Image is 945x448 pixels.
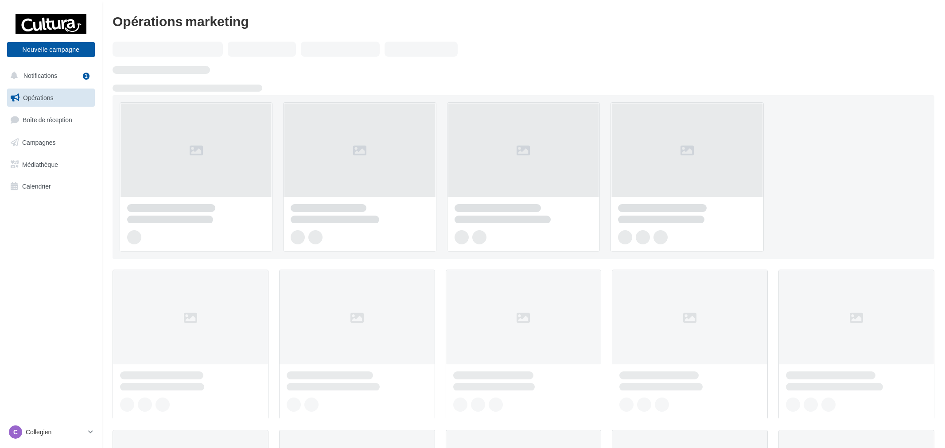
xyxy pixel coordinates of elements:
a: Calendrier [5,177,97,196]
button: Notifications 1 [5,66,93,85]
a: Opérations [5,89,97,107]
span: Calendrier [22,182,51,190]
div: 1 [83,73,89,80]
a: Campagnes [5,133,97,152]
p: Collegien [26,428,85,436]
span: C [13,428,18,436]
span: Notifications [23,72,57,79]
button: Nouvelle campagne [7,42,95,57]
span: Opérations [23,94,53,101]
div: Opérations marketing [113,14,934,27]
a: Boîte de réception [5,110,97,129]
a: Médiathèque [5,155,97,174]
span: Boîte de réception [23,116,72,124]
span: Médiathèque [22,160,58,168]
span: Campagnes [22,139,56,146]
a: C Collegien [7,424,95,440]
